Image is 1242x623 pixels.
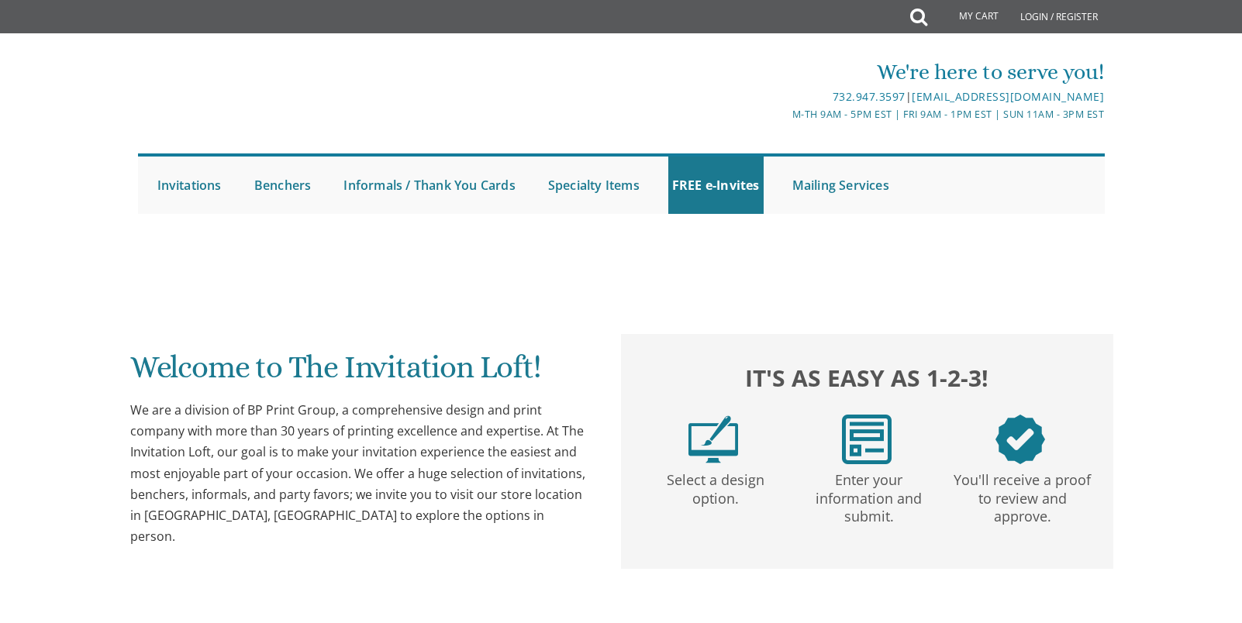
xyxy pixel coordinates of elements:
[949,464,1096,526] p: You'll receive a proof to review and approve.
[926,2,1009,33] a: My Cart
[340,157,519,214] a: Informals / Thank You Cards
[842,415,892,464] img: step2.png
[912,89,1104,104] a: [EMAIL_ADDRESS][DOMAIN_NAME]
[154,157,226,214] a: Invitations
[788,157,893,214] a: Mailing Services
[833,89,906,104] a: 732.947.3597
[668,157,764,214] a: FREE e-Invites
[461,57,1104,88] div: We're here to serve you!
[995,415,1045,464] img: step3.png
[250,157,316,214] a: Benchers
[544,157,643,214] a: Specialty Items
[130,400,591,547] div: We are a division of BP Print Group, a comprehensive design and print company with more than 30 y...
[637,360,1097,395] h2: It's as easy as 1-2-3!
[795,464,943,526] p: Enter your information and submit.
[461,106,1104,122] div: M-Th 9am - 5pm EST | Fri 9am - 1pm EST | Sun 11am - 3pm EST
[642,464,789,508] p: Select a design option.
[130,350,591,396] h1: Welcome to The Invitation Loft!
[688,415,738,464] img: step1.png
[461,88,1104,106] div: |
